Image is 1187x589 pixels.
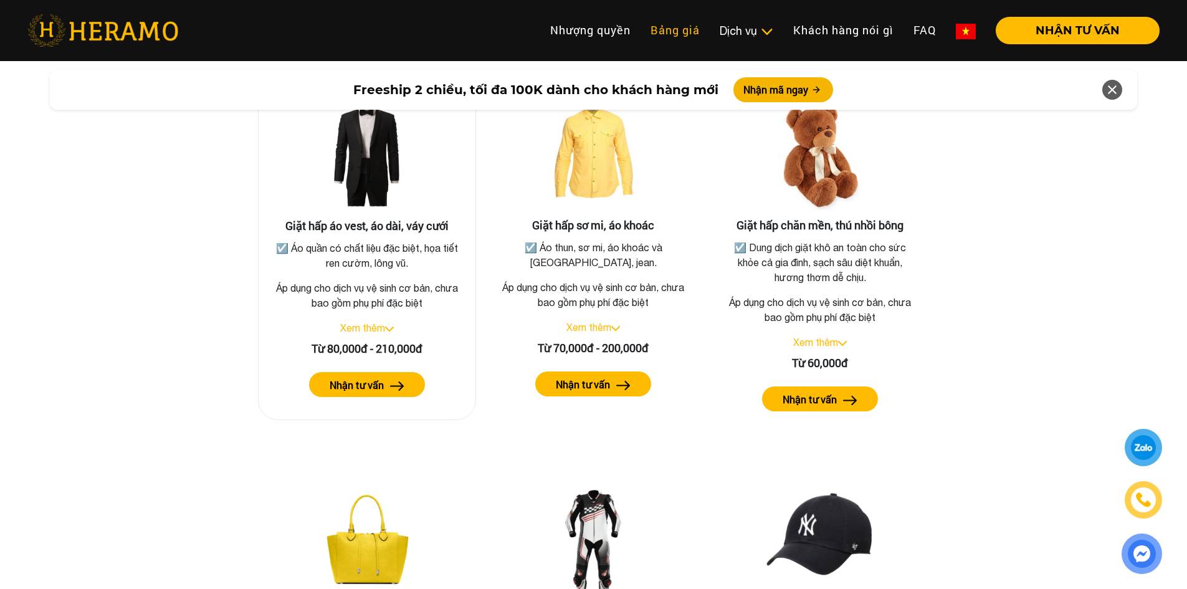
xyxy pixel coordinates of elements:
[495,280,693,310] p: Áp dụng cho dịch vụ vệ sinh cơ bản, chưa bao gồm phụ phí đặc biệt
[641,17,710,44] a: Bảng giá
[720,22,773,39] div: Dịch vụ
[903,17,946,44] a: FAQ
[305,95,429,219] img: Giặt hấp áo vest, áo dài, váy cưới
[721,355,919,371] div: Từ 60,000đ
[556,377,610,392] label: Nhận tư vấn
[390,381,404,391] img: arrow
[843,396,857,405] img: arrow
[535,371,651,396] button: Nhận tư vấn
[721,219,919,232] h3: Giặt hấp chăn mền, thú nhồi bông
[723,240,917,285] p: ☑️ Dung dịch giặt khô an toàn cho sức khỏe cả gia đình, sạch sâu diệt khuẩn, hương thơm dễ chịu.
[986,25,1160,36] a: NHẬN TƯ VẤN
[495,340,693,357] div: Từ 70,000đ - 200,000đ
[540,17,641,44] a: Nhượng quyền
[271,241,463,271] p: ☑️ Áo quần có chất liệu đặc biệt, họa tiết ren cườm, lông vũ.
[495,371,693,396] a: Nhận tư vấn arrow
[721,386,919,411] a: Nhận tư vấn arrow
[269,372,465,397] a: Nhận tư vấn arrow
[762,386,878,411] button: Nhận tư vấn
[495,219,693,232] h3: Giặt hấp sơ mi, áo khoác
[353,80,718,99] span: Freeship 2 chiều, tối đa 100K dành cho khách hàng mới
[27,14,178,47] img: heramo-logo.png
[956,24,976,39] img: vn-flag.png
[330,378,384,393] label: Nhận tư vấn
[760,26,773,38] img: subToggleIcon
[497,240,690,270] p: ☑️ Áo thun, sơ mi, áo khoác và [GEOGRAPHIC_DATA], jean.
[783,392,837,407] label: Nhận tư vấn
[531,94,655,219] img: Giặt hấp sơ mi, áo khoác
[269,340,465,357] div: Từ 80,000đ - 210,000đ
[838,341,847,346] img: arrow_down.svg
[793,337,838,348] a: Xem thêm
[996,17,1160,44] button: NHẬN TƯ VẤN
[611,326,620,331] img: arrow_down.svg
[1126,482,1161,517] a: phone-icon
[783,17,903,44] a: Khách hàng nói gì
[385,327,394,332] img: arrow_down.svg
[758,94,882,219] img: Giặt hấp chăn mền, thú nhồi bông
[269,219,465,233] h3: Giặt hấp áo vest, áo dài, váy cưới
[566,322,611,333] a: Xem thêm
[340,322,385,333] a: Xem thêm
[721,295,919,325] p: Áp dụng cho dịch vụ vệ sinh cơ bản, chưa bao gồm phụ phí đặc biệt
[616,381,631,390] img: arrow
[733,77,833,102] button: Nhận mã ngay
[269,280,465,310] p: Áp dụng cho dịch vụ vệ sinh cơ bản, chưa bao gồm phụ phí đặc biệt
[309,372,425,397] button: Nhận tư vấn
[1135,491,1153,509] img: phone-icon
